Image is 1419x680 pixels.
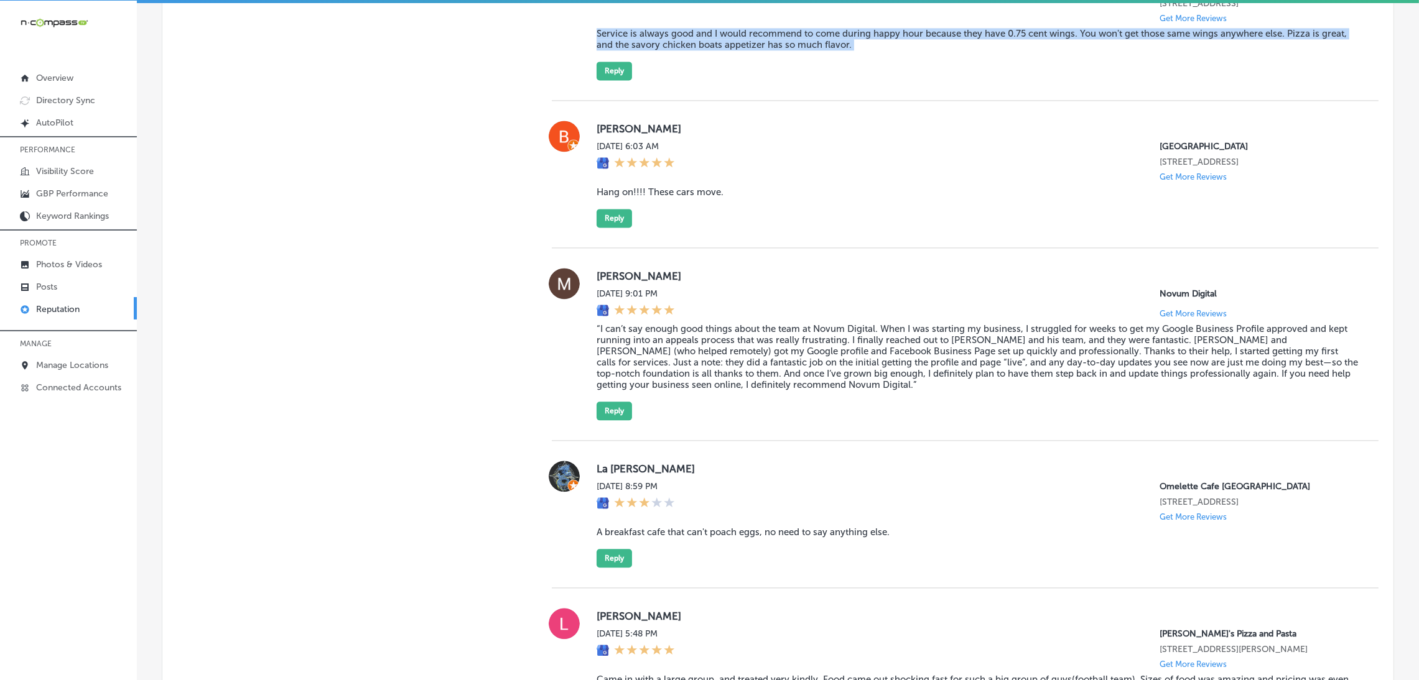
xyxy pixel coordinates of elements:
[597,462,1359,475] label: La [PERSON_NAME]
[597,549,632,567] button: Reply
[36,304,80,315] p: Reputation
[597,628,675,639] label: [DATE] 5:48 PM
[1160,481,1359,492] p: Omelette Cafe Skye Canyon
[1160,14,1227,23] p: Get More Reviews
[1160,172,1227,181] p: Get More Reviews
[1160,512,1227,521] p: Get More Reviews
[597,141,675,152] label: [DATE] 6:03 AM
[614,497,675,510] div: 3 Stars
[1160,628,1359,639] p: Ronnally's Pizza and Pasta
[36,117,73,128] p: AutoPilot
[36,73,73,83] p: Overview
[614,304,675,318] div: 5 Stars
[597,323,1359,390] blockquote: “I can’t say enough good things about the team at Novum Digital. When I was starting my business,...
[36,211,109,221] p: Keyword Rankings
[20,17,88,29] img: 660ab0bf-5cc7-4cb8-ba1c-48b5ae0f18e60NCTV_CLogo_TV_Black_-500x88.png
[36,259,102,270] p: Photos & Videos
[1160,157,1359,167] p: 7125 US-98
[597,270,1359,282] label: [PERSON_NAME]
[36,188,108,199] p: GBP Performance
[597,209,632,227] button: Reply
[36,282,57,292] p: Posts
[597,186,1359,198] blockquote: Hang on!!!! These cars move.
[1160,497,1359,507] p: 9670 West Skye Canyon Park Drive Suite 150
[597,610,1359,622] label: [PERSON_NAME]
[1160,288,1359,299] p: Novum Digital
[597,481,675,492] label: [DATE] 8:59 PM
[597,28,1359,50] blockquote: Service is always good and I would recommend to come during happy hour because they have 0.75 cen...
[36,382,121,393] p: Connected Accounts
[36,360,108,370] p: Manage Locations
[614,644,675,658] div: 5 Stars
[1160,659,1227,669] p: Get More Reviews
[597,526,1359,538] blockquote: A breakfast cafe that can't poach eggs, no need to say anything else.
[597,288,675,299] label: [DATE] 9:01 PM
[597,402,632,420] button: Reply
[36,166,94,177] p: Visibility Score
[614,157,675,170] div: 5 Stars
[597,122,1359,135] label: [PERSON_NAME]
[1160,644,1359,655] p: 1560 Woodlane Dr
[36,95,95,106] p: Directory Sync
[1160,141,1359,152] p: Kartona Electric Speedway
[1160,309,1227,318] p: Get More Reviews
[597,62,632,80] button: Reply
